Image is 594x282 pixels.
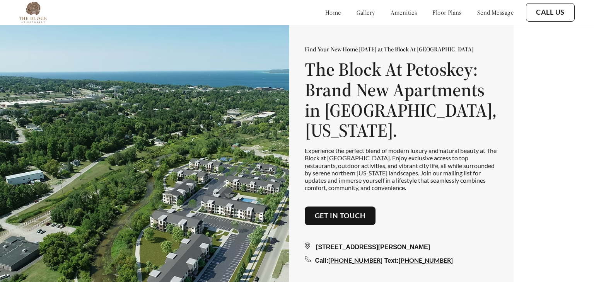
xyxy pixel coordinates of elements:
[305,207,376,225] button: Get in touch
[526,3,575,22] button: Call Us
[536,8,565,17] a: Call Us
[315,212,366,220] a: Get in touch
[305,59,498,141] h1: The Block At Petoskey: Brand New Apartments in [GEOGRAPHIC_DATA], [US_STATE].
[477,8,514,16] a: send message
[391,8,417,16] a: amenities
[305,45,498,53] p: Find Your New Home [DATE] at The Block At [GEOGRAPHIC_DATA]
[19,2,47,23] img: The%20Block%20at%20Petoskey%20Logo%20-%20Transparent%20Background%20(1).png
[432,8,462,16] a: floor plans
[399,257,453,264] a: [PHONE_NUMBER]
[325,8,341,16] a: home
[384,257,399,264] span: Text:
[305,147,498,191] p: Experience the perfect blend of modern luxury and natural beauty at The Block at [GEOGRAPHIC_DATA...
[328,257,382,264] a: [PHONE_NUMBER]
[315,257,329,264] span: Call:
[305,243,498,252] div: [STREET_ADDRESS][PERSON_NAME]
[357,8,375,16] a: gallery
